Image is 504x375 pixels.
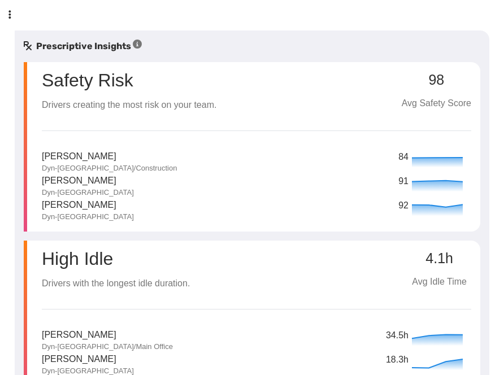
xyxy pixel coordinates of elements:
p: Dyn-[GEOGRAPHIC_DATA] [42,187,134,198]
p: 18.3h [386,353,409,367]
p: Avg Safety Score [402,97,471,111]
p: [PERSON_NAME] [42,150,177,164]
p: Dyn-[GEOGRAPHIC_DATA]/Main Office [42,342,173,352]
p: Avg Idle Time [407,275,471,289]
p: 91 [398,175,409,189]
p: 84 [398,150,409,164]
p: [PERSON_NAME] [42,174,134,188]
p: [PERSON_NAME] [42,328,173,342]
p: 4.1h [407,251,471,267]
p: Safety Risk [42,71,133,89]
p: [PERSON_NAME] [42,352,134,367]
p: High Idle [42,250,190,268]
h5: Prescriptive Insights [24,40,142,53]
p: [PERSON_NAME] [42,198,134,212]
p: 92 [398,199,409,213]
p: Dyn-[GEOGRAPHIC_DATA]/Construction [42,163,177,173]
p: Drivers creating the most risk on your team. [42,98,216,112]
p: Dyn-[GEOGRAPHIC_DATA] [42,212,134,222]
p: 98 [402,72,471,88]
p: 34.5h [386,329,409,343]
p: Drivers with the longest idle duration. [42,277,190,291]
